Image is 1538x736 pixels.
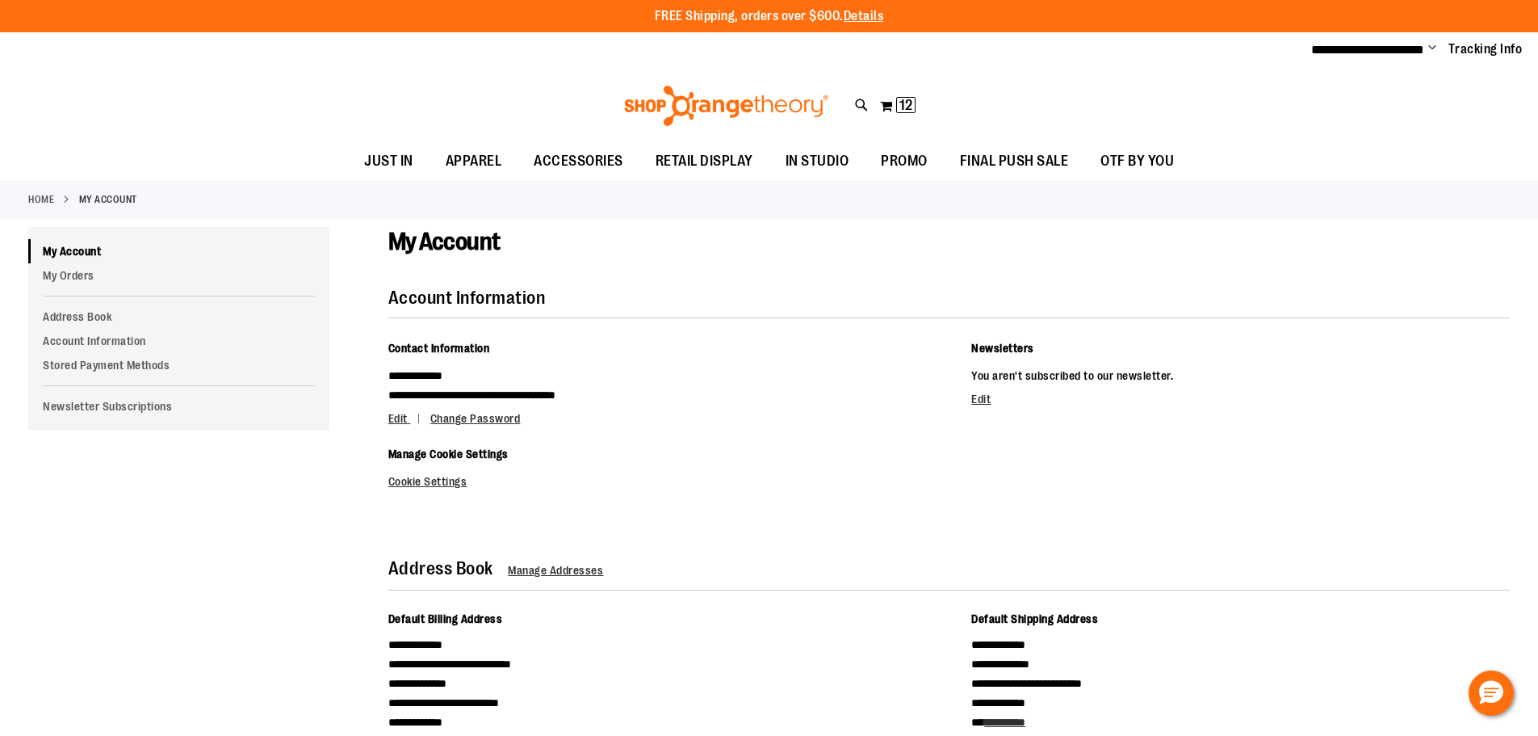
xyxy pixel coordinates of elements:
[639,143,769,180] a: RETAIL DISPLAY
[430,143,518,180] a: APPAREL
[508,564,603,577] a: Manage Addresses
[28,192,54,207] a: Home
[534,143,623,179] span: ACCESSORIES
[1428,41,1436,57] button: Account menu
[28,239,329,263] a: My Account
[430,412,521,425] a: Change Password
[971,366,1510,385] p: You aren't subscribed to our newsletter.
[518,143,639,180] a: ACCESSORIES
[1084,143,1190,180] a: OTF BY YOU
[971,342,1034,355] span: Newsletters
[28,353,329,377] a: Stored Payment Methods
[1448,40,1523,58] a: Tracking Info
[388,412,428,425] a: Edit
[899,97,912,113] span: 12
[388,412,408,425] span: Edit
[388,475,467,488] a: Cookie Settings
[388,558,493,578] strong: Address Book
[844,9,884,23] a: Details
[944,143,1085,180] a: FINAL PUSH SALE
[622,86,831,126] img: Shop Orangetheory
[655,7,884,26] p: FREE Shipping, orders over $600.
[446,143,502,179] span: APPAREL
[1100,143,1174,179] span: OTF BY YOU
[388,288,546,308] strong: Account Information
[28,394,329,418] a: Newsletter Subscriptions
[971,393,991,406] a: Edit
[960,143,1069,179] span: FINAL PUSH SALE
[656,143,753,179] span: RETAIL DISPLAY
[769,143,865,180] a: IN STUDIO
[971,612,1098,625] span: Default Shipping Address
[1469,671,1514,716] button: Hello, have a question? Let’s chat.
[28,329,329,353] a: Account Information
[388,228,501,255] span: My Account
[388,612,503,625] span: Default Billing Address
[865,143,944,180] a: PROMO
[28,305,329,329] a: Address Book
[388,448,509,461] span: Manage Cookie Settings
[364,143,413,179] span: JUST IN
[388,342,490,355] span: Contact Information
[348,143,430,180] a: JUST IN
[79,192,137,207] strong: My Account
[881,143,928,179] span: PROMO
[786,143,849,179] span: IN STUDIO
[28,263,329,288] a: My Orders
